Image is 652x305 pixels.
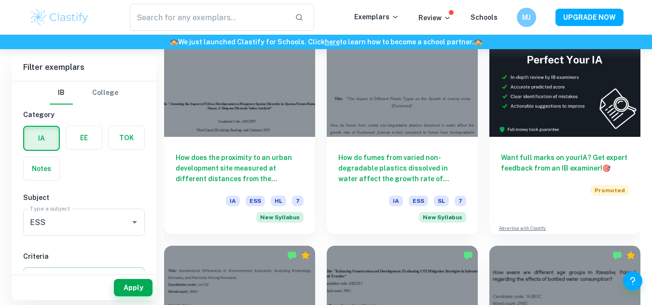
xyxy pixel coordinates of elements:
img: Clastify logo [29,8,90,27]
h6: Filter exemplars [12,54,156,81]
span: 7 [455,196,466,206]
a: Advertise with Clastify [499,225,546,232]
button: Apply [114,279,153,296]
h6: Criteria [23,251,145,262]
div: Starting from the May 2026 session, the ESS IA requirements have changed. We created this exempla... [256,212,304,223]
a: Want full marks on yourIA? Get expert feedback from an IB examiner!PromotedAdvertise with Clastify [489,24,640,234]
a: Schools [471,13,498,21]
button: Open [128,215,141,229]
img: Thumbnail [489,24,640,137]
span: 🏫 [170,38,178,46]
button: College [92,81,118,105]
button: UPGRADE NOW [555,9,624,26]
button: TOK [109,126,144,149]
span: New Syllabus [419,212,466,223]
span: ESS [246,196,265,206]
span: Promoted [591,185,629,196]
p: Exemplars [354,12,399,22]
a: How do fumes from varied non-degradable plastics dissolved in water affect the growth rate of Duc... [327,24,478,234]
button: IA [24,127,59,150]
span: 🎯 [602,164,610,172]
h6: Subject [23,192,145,203]
h6: Want full marks on your IA ? Get expert feedback from an IB examiner! [501,152,629,173]
img: Marked [463,251,473,260]
button: Help and Feedback [623,271,642,291]
a: How does the proximity to an urban development site measured at different distances from the deve... [164,24,315,234]
span: IA [226,196,240,206]
span: HL [271,196,286,206]
h6: Category [23,109,145,120]
button: Select [23,267,145,285]
img: Marked [287,251,297,260]
button: Notes [24,157,59,180]
h6: How do fumes from varied non-degradable plastics dissolved in water affect the growth rate of Duc... [338,152,466,184]
h6: We just launched Clastify for Schools. Click to learn how to become a school partner. [2,37,650,47]
img: Marked [612,251,622,260]
h6: How does the proximity to an urban development site measured at different distances from the deve... [176,152,304,184]
p: Review [418,13,451,23]
h6: MJ [521,12,532,23]
span: 🏫 [474,38,482,46]
div: Filter type choice [50,81,118,105]
span: 7 [292,196,304,206]
span: IA [389,196,403,206]
input: Search for any exemplars... [130,4,288,31]
span: ESS [409,196,428,206]
div: Premium [626,251,636,260]
label: Type a subject [30,204,70,212]
button: IB [50,81,73,105]
span: New Syllabus [256,212,304,223]
button: EE [66,126,102,149]
div: Premium [301,251,310,260]
button: MJ [517,8,536,27]
span: SL [434,196,449,206]
a: here [325,38,340,46]
div: Starting from the May 2026 session, the ESS IA requirements have changed. We created this exempla... [419,212,466,223]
